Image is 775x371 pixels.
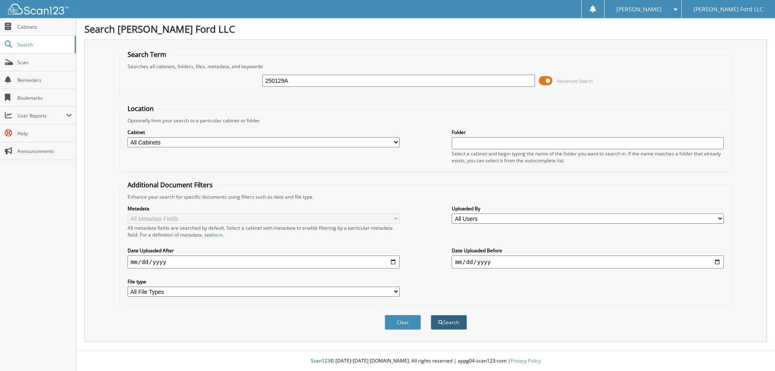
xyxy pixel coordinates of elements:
div: Select a cabinet and begin typing the name of the folder you want to search in. If the name match... [452,150,724,164]
span: Help [17,130,72,137]
span: Advanced Search [557,78,593,84]
a: Privacy Policy [511,357,541,364]
div: Enhance your search for specific documents using filters such as date and file type. [124,193,728,200]
label: Metadata [128,205,400,212]
label: Folder [452,129,724,136]
button: Search [431,315,467,330]
label: File type [128,278,400,285]
iframe: Chat Widget [735,332,775,371]
span: Cabinets [17,23,72,30]
span: [PERSON_NAME] [616,7,662,12]
span: Scan123 [311,357,330,364]
span: Scan [17,59,72,66]
input: start [128,256,400,268]
input: end [452,256,724,268]
legend: Additional Document Filters [124,180,217,189]
a: here [212,231,223,238]
legend: Location [124,104,158,113]
button: Clear [385,315,421,330]
label: Date Uploaded After [128,247,400,254]
label: Uploaded By [452,205,724,212]
div: Optionally limit your search to a particular cabinet or folder [124,117,728,124]
h1: Search [PERSON_NAME] Ford LLC [84,22,767,36]
div: © [DATE]-[DATE] [DOMAIN_NAME]. All rights reserved | appg04-scan123-com | [76,351,775,371]
span: User Reports [17,112,66,119]
span: Reminders [17,77,72,84]
legend: Search Term [124,50,170,59]
label: Cabinet [128,129,400,136]
div: Searches all cabinets, folders, files, metadata, and keywords [124,63,728,70]
div: All metadata fields are searched by default. Select a cabinet with metadata to enable filtering b... [128,224,400,238]
span: Announcements [17,148,72,155]
span: [PERSON_NAME] Ford LLC [693,7,763,12]
label: Date Uploaded Before [452,247,724,254]
span: Search [17,41,71,48]
span: Bookmarks [17,94,72,101]
img: scan123-logo-white.svg [8,4,69,15]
